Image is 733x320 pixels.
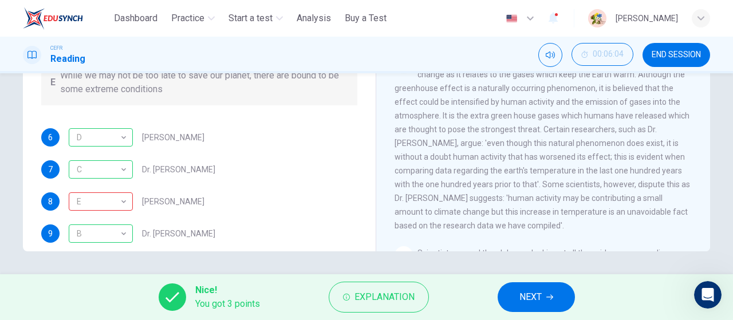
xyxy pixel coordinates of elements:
span: 9 [48,230,53,238]
div: Katherine says… [9,33,220,89]
button: END SESSION [643,43,710,67]
span: Nice! [195,283,260,297]
img: ELTC logo [23,7,83,30]
div: C [395,246,413,264]
button: Dashboard [109,8,162,29]
h1: Reading [50,52,85,66]
div: NURUL says… [9,89,220,127]
div: And lastly no you do not need to download anything you can just log into [DOMAIN_NAME] [9,33,188,80]
button: Practice [167,8,219,29]
button: Start recording [73,223,82,232]
button: Start a test [224,8,287,29]
div: And lastly no you do not need to download anything you can just log into [DOMAIN_NAME] [18,39,179,73]
div: NURUL says… [9,152,220,209]
span: While we may not be too late to save our planet, there are bound to be some extreme conditions [60,69,348,96]
div: E [69,185,129,218]
button: go back [7,5,29,26]
div: alright noted [150,127,220,152]
button: Analysis [292,8,336,29]
div: C [69,153,129,186]
div: [PERSON_NAME] [616,11,678,25]
iframe: Intercom live chat [694,281,722,309]
button: Gif picker [36,223,45,232]
span: [PERSON_NAME] [142,197,204,206]
span: Practice [171,11,204,25]
div: alright noted [159,133,211,145]
span: 6 [48,133,53,141]
div: A [69,192,133,211]
span: CEFR [50,44,62,52]
div: C [69,160,133,179]
div: D [69,128,133,147]
div: B [69,224,133,243]
span: NEXT [519,289,542,305]
span: Analysis [297,11,331,25]
img: Profile image for Fin [33,6,51,25]
span: 00:06:04 [593,50,624,59]
div: Hide [572,43,633,67]
a: ELTC logo [23,7,109,30]
span: Dr. [PERSON_NAME] [142,230,215,238]
span: Dr. [PERSON_NAME] [142,165,215,173]
div: another question: im a hijabis, do i need to show my ears like the rules? just curious [41,152,220,200]
span: Explanation [354,289,415,305]
button: Buy a Test [340,8,391,29]
button: NEXT [498,282,575,312]
div: NURUL says… [9,127,220,153]
h1: Fin [56,11,69,19]
textarea: Message… [10,199,219,219]
img: en [505,14,519,23]
div: I can take notes for both listening and writing right? [41,89,220,125]
button: Explanation [329,282,429,313]
div: another question: im a hijabis, do i need to show my ears like the rules? just curious [50,159,211,193]
span: E [50,76,56,89]
span: Buy a Test [345,11,387,25]
span: Start a test [228,11,273,25]
img: Profile picture [588,9,606,27]
span: You got 3 points [195,297,260,311]
div: Mute [538,43,562,67]
div: I can take notes for both listening and writing right? [50,96,211,118]
button: Home [179,5,201,26]
button: Emoji picker [18,223,27,232]
button: 00:06:04 [572,43,633,66]
span: [PERSON_NAME] [142,133,204,141]
button: Upload attachment [54,223,64,232]
span: The greenhouse effect is very important when we talk about climate change as it relates to the ga... [395,56,690,230]
span: END SESSION [652,50,701,60]
div: D [69,121,129,154]
span: 7 [48,165,53,173]
div: B [69,218,129,250]
div: Close [201,5,222,25]
button: Send a message… [196,219,215,237]
span: Dashboard [114,11,157,25]
span: 8 [48,197,53,206]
